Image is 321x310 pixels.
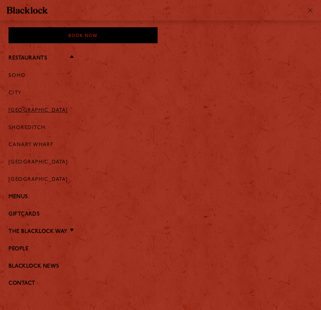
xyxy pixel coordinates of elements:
img: BL_Textured_Logo-footer-cropped.svg [7,7,48,14]
a: [GEOGRAPHIC_DATA] [9,177,68,183]
div: Book Now [9,27,158,43]
a: Restaurants [9,55,47,62]
a: Canary Wharf [9,142,53,148]
a: City [9,90,22,96]
a: Shoreditch [9,125,46,131]
a: [GEOGRAPHIC_DATA] [9,108,68,114]
a: People [9,246,312,252]
a: Soho [9,73,26,79]
a: Giftcards [9,211,312,218]
a: [GEOGRAPHIC_DATA] [9,159,68,166]
a: The Blacklock Way [9,229,67,235]
a: Contact [9,280,312,287]
a: Menus [9,194,312,200]
a: Blacklock News [9,263,312,270]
